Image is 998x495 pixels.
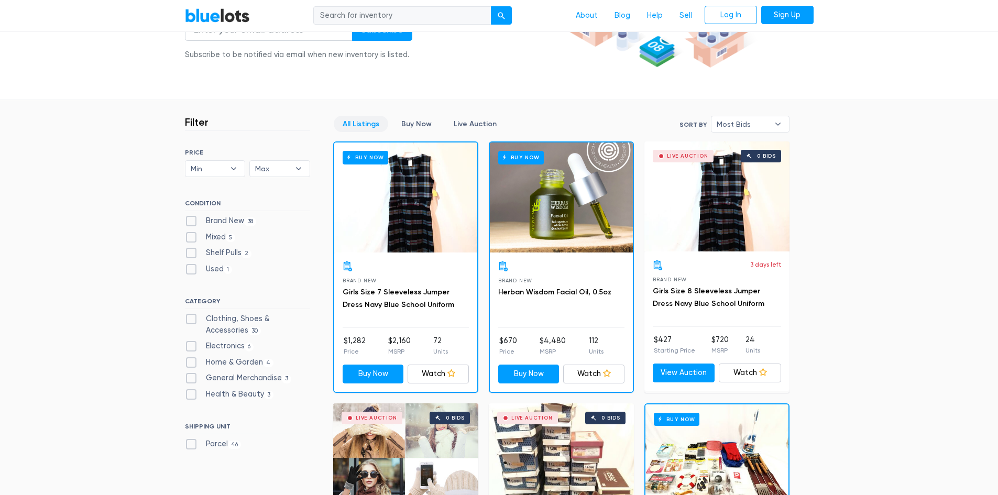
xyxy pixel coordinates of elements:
[679,120,707,129] label: Sort By
[433,347,448,356] p: Units
[589,347,604,356] p: Units
[343,151,388,164] h6: Buy Now
[408,365,469,383] a: Watch
[224,266,233,274] span: 1
[639,6,671,26] a: Help
[185,357,274,368] label: Home & Garden
[705,6,757,25] a: Log In
[445,116,506,132] a: Live Auction
[392,116,441,132] a: Buy Now
[767,116,789,132] b: ▾
[185,340,254,352] label: Electronics
[563,365,624,383] a: Watch
[446,415,465,421] div: 0 bids
[334,116,388,132] a: All Listings
[226,234,236,242] span: 5
[388,335,411,356] li: $2,160
[185,49,412,61] div: Subscribe to be notified via email when new inventory is listed.
[185,215,257,227] label: Brand New
[263,359,274,367] span: 4
[313,6,491,25] input: Search for inventory
[498,278,532,283] span: Brand New
[498,151,544,164] h6: Buy Now
[498,288,611,296] a: Herban Wisdom Facial Oil, 0.5oz
[761,6,814,25] a: Sign Up
[255,161,290,177] span: Max
[654,413,699,426] h6: Buy Now
[606,6,639,26] a: Blog
[757,153,776,159] div: 0 bids
[719,364,781,382] a: Watch
[185,423,310,434] h6: SHIPPING UNIT
[540,335,566,356] li: $4,480
[644,141,789,251] a: Live Auction 0 bids
[185,313,310,336] label: Clothing, Shoes & Accessories
[589,335,604,356] li: 112
[185,200,310,211] h6: CONDITION
[540,347,566,356] p: MSRP
[185,372,292,384] label: General Merchandise
[185,116,209,128] h3: Filter
[498,365,560,383] a: Buy Now
[356,415,397,421] div: Live Auction
[711,346,729,355] p: MSRP
[344,335,366,356] li: $1,282
[228,441,242,449] span: 46
[245,343,254,351] span: 6
[185,389,274,400] label: Health & Beauty
[248,327,261,335] span: 30
[288,161,310,177] b: ▾
[511,415,553,421] div: Live Auction
[334,142,477,252] a: Buy Now
[711,334,729,355] li: $720
[185,232,236,243] label: Mixed
[388,347,411,356] p: MSRP
[433,335,448,356] li: 72
[499,347,517,356] p: Price
[499,335,517,356] li: $670
[343,288,454,309] a: Girls Size 7 Sleeveless Jumper Dress Navy Blue School Uniform
[745,334,760,355] li: 24
[653,277,687,282] span: Brand New
[601,415,620,421] div: 0 bids
[344,347,366,356] p: Price
[191,161,225,177] span: Min
[185,263,233,275] label: Used
[185,8,250,23] a: BlueLots
[654,346,695,355] p: Starting Price
[185,149,310,156] h6: PRICE
[653,364,715,382] a: View Auction
[750,260,781,269] p: 3 days left
[223,161,245,177] b: ▾
[671,6,700,26] a: Sell
[567,6,606,26] a: About
[490,142,633,252] a: Buy Now
[653,287,764,308] a: Girls Size 8 Sleeveless Jumper Dress Navy Blue School Uniform
[185,298,310,309] h6: CATEGORY
[185,247,252,259] label: Shelf Pulls
[244,217,257,226] span: 38
[185,438,242,450] label: Parcel
[242,250,252,258] span: 2
[264,391,274,399] span: 3
[717,116,769,132] span: Most Bids
[745,346,760,355] p: Units
[667,153,708,159] div: Live Auction
[343,365,404,383] a: Buy Now
[654,334,695,355] li: $427
[282,375,292,383] span: 3
[343,278,377,283] span: Brand New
